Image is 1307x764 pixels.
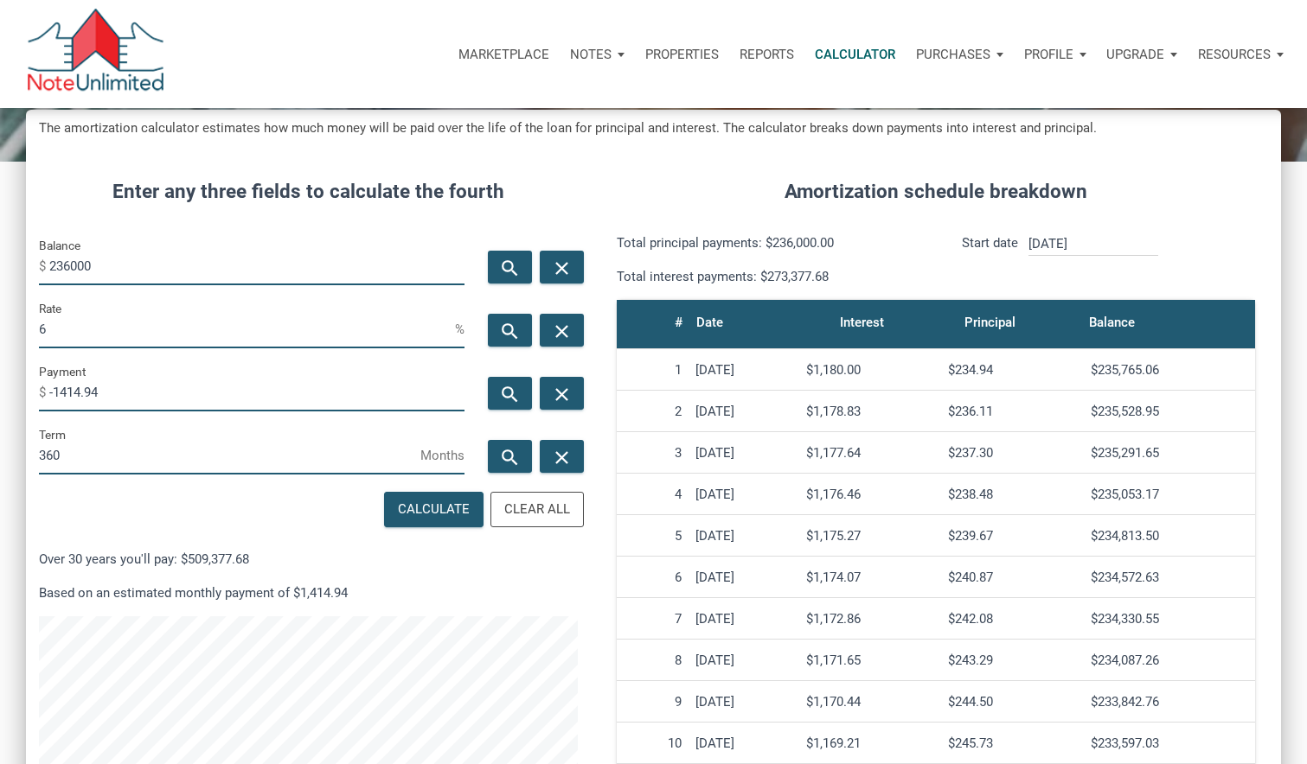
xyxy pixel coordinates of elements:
div: 2 [624,404,682,419]
p: Total interest payments: $273,377.68 [617,266,923,287]
div: 8 [624,653,682,668]
a: Calculator [804,29,906,80]
button: search [488,314,532,347]
p: Over 30 years you'll pay: $509,377.68 [39,549,578,570]
p: Calculator [815,47,895,62]
div: [DATE] [695,528,791,544]
i: close [551,257,572,278]
i: close [551,320,572,341]
button: Profile [1014,29,1097,80]
div: [DATE] [695,694,791,710]
div: $242.08 [948,611,1077,627]
div: $1,176.46 [806,487,935,502]
p: Purchases [916,47,990,62]
div: Balance [1089,310,1135,334]
div: Interest [840,310,884,334]
div: [DATE] [695,487,791,502]
p: Profile [1024,47,1073,62]
p: Resources [1198,47,1271,62]
div: $235,053.17 [1091,487,1248,502]
button: Clear All [490,492,584,527]
i: search [500,383,521,404]
a: Upgrade [1096,29,1188,80]
i: search [500,320,521,341]
div: [DATE] [695,445,791,461]
i: close [551,446,572,468]
span: $ [39,379,49,406]
button: close [540,440,584,473]
div: $244.50 [948,694,1077,710]
div: $1,178.83 [806,404,935,419]
button: search [488,251,532,283]
button: Notes [560,29,635,80]
p: Reports [740,47,794,62]
div: $235,528.95 [1091,404,1248,419]
div: $1,177.64 [806,445,935,461]
label: Payment [39,361,86,382]
div: $233,842.76 [1091,694,1248,710]
label: Balance [39,235,80,256]
div: $239.67 [948,528,1077,544]
button: close [540,314,584,347]
input: Payment [49,372,464,411]
i: search [500,446,521,468]
div: 3 [624,445,682,461]
div: [DATE] [695,653,791,668]
div: [DATE] [695,735,791,751]
input: Term [39,436,420,474]
div: $240.87 [948,570,1077,585]
p: Notes [570,47,612,62]
div: $245.73 [948,735,1077,751]
div: $235,291.65 [1091,445,1248,461]
p: Marketplace [458,47,549,62]
input: Balance [49,246,464,285]
p: Based on an estimated monthly payment of $1,414.94 [39,583,578,603]
input: Rate [39,309,455,348]
span: $ [39,252,49,280]
p: Upgrade [1106,47,1164,62]
div: Principal [964,310,1015,334]
p: Properties [645,47,719,62]
div: 5 [624,528,682,544]
div: 1 [624,362,682,378]
div: $1,170.44 [806,694,935,710]
div: [DATE] [695,611,791,627]
div: [DATE] [695,362,791,378]
h5: The amortization calculator estimates how much money will be paid over the life of the loan for p... [39,118,1268,138]
button: Calculate [384,492,484,527]
button: search [488,377,532,410]
i: search [500,257,521,278]
div: $1,175.27 [806,528,935,544]
button: Reports [729,29,804,80]
label: Rate [39,298,61,319]
div: $234.94 [948,362,1077,378]
div: $235,765.06 [1091,362,1248,378]
img: NoteUnlimited [26,9,165,99]
div: $1,172.86 [806,611,935,627]
div: 7 [624,611,682,627]
div: $233,597.03 [1091,735,1248,751]
div: 10 [624,735,682,751]
div: Calculate [398,500,470,519]
div: $234,572.63 [1091,570,1248,585]
div: $234,087.26 [1091,653,1248,668]
div: $234,813.50 [1091,528,1248,544]
div: $1,180.00 [806,362,935,378]
span: % [455,315,464,343]
button: Resources [1188,29,1294,80]
h4: Amortization schedule breakdown [604,177,1268,207]
button: close [540,251,584,283]
div: $234,330.55 [1091,611,1248,627]
i: close [551,383,572,404]
button: Marketplace [448,29,560,80]
div: 9 [624,694,682,710]
div: $238.48 [948,487,1077,502]
div: $236.11 [948,404,1077,419]
div: $1,169.21 [806,735,935,751]
div: $1,174.07 [806,570,935,585]
button: close [540,377,584,410]
button: search [488,440,532,473]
